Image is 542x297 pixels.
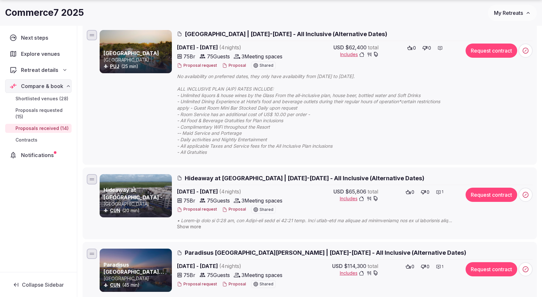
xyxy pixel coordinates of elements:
[368,188,378,195] span: total
[340,195,378,202] button: Includes
[340,51,379,58] button: Includes
[177,262,291,270] span: [DATE] - [DATE]
[110,282,120,288] a: CUN
[177,44,291,51] span: [DATE] - [DATE]
[345,188,366,195] span: $65,806
[420,44,433,53] button: 0
[442,189,443,195] span: 1
[404,262,416,271] button: 0
[345,44,367,51] span: $62,400
[419,262,431,271] button: 0
[466,262,517,276] button: Request contract
[103,187,168,208] a: Hideaway at [GEOGRAPHIC_DATA] - Adults Only
[222,282,246,287] button: Proposal
[22,282,64,288] span: Collapse Sidebar
[5,94,72,103] a: Shortlisted venues (28)
[207,271,230,279] span: 75 Guests
[241,197,282,204] span: 3 Meeting spaces
[103,282,171,288] div: (45 min)
[222,207,246,212] button: Proposal
[177,207,217,212] button: Proposal request
[177,63,217,68] button: Proposal request
[368,44,379,51] span: total
[404,188,416,197] button: 0
[419,188,431,197] button: 0
[442,264,443,270] span: 1
[185,30,387,38] span: [GEOGRAPHIC_DATA] | [DATE]-[DATE] - All Inclusive (Alternative Dates)
[344,262,366,270] span: $114,300
[219,263,241,269] span: ( 4 night s )
[110,207,120,214] button: CUN
[103,50,159,56] a: [GEOGRAPHIC_DATA]
[177,188,291,195] span: [DATE] - [DATE]
[103,262,164,290] a: Paradisus [GEOGRAPHIC_DATA][PERSON_NAME] - [GEOGRAPHIC_DATA]
[333,44,344,51] span: USD
[5,6,84,19] h1: Commerce7 2025
[185,249,466,257] span: Paradisus [GEOGRAPHIC_DATA][PERSON_NAME] | [DATE]-[DATE] - All Inclusive (Alternative Dates)
[5,135,72,144] a: Contracts
[5,124,72,133] a: Proposals received (14)
[340,270,378,276] button: Includes
[21,34,51,42] span: Next steps
[103,57,171,63] p: [GEOGRAPHIC_DATA]
[427,189,429,195] span: 0
[222,63,246,68] button: Proposal
[368,262,378,270] span: total
[428,45,431,51] span: 0
[183,271,195,279] span: 75 Br
[177,217,466,224] span: • Lorem-ip dolo si 0:28 am, con Adipi-eli sedd ei 42:21 temp. Inci utlab-etd ma aliquae ad minimv...
[427,263,429,270] span: 0
[5,278,72,292] button: Collapse Sidebar
[411,189,414,195] span: 0
[185,174,424,182] span: Hideaway at [GEOGRAPHIC_DATA] | [DATE]-[DATE] - All Inclusive (Alternative Dates)
[177,73,466,155] span: No availability on preferred dates, they only have availability from [DATE] to [DATE]. ALL INCLUS...
[103,63,171,70] div: (25 min)
[183,197,195,204] span: 75 Br
[207,197,230,204] span: 75 Guests
[21,151,56,159] span: Notifications
[260,208,273,212] span: Shared
[466,44,517,58] button: Request contract
[241,271,282,279] span: 3 Meeting spaces
[333,188,344,195] span: USD
[110,208,120,213] a: CUN
[5,31,72,45] a: Next steps
[494,10,523,16] span: My Retreats
[103,207,171,214] div: (20 min)
[5,106,72,121] a: Proposals requested (15)
[466,188,517,202] button: Request contract
[413,45,416,51] span: 0
[177,224,201,229] span: Show more
[177,282,217,287] button: Proposal request
[5,47,72,61] a: Explore venues
[411,263,414,270] span: 0
[405,44,418,53] button: 0
[183,53,195,60] span: 75 Br
[110,63,119,70] button: PUJ
[5,148,72,162] a: Notifications
[21,66,58,74] span: Retreat details
[21,50,63,58] span: Explore venues
[332,262,343,270] span: USD
[103,201,171,207] p: [GEOGRAPHIC_DATA]
[488,5,537,21] button: My Retreats
[241,53,282,60] span: 3 Meeting spaces
[207,53,230,60] span: 75 Guests
[110,282,120,288] button: CUN
[21,82,63,90] span: Compare & book
[15,95,68,102] span: Shortlisted venues (28)
[219,44,241,51] span: ( 4 night s )
[15,107,69,120] span: Proposals requested (15)
[110,64,119,69] a: PUJ
[15,137,37,143] span: Contracts
[219,188,241,195] span: ( 4 night s )
[260,64,273,67] span: Shared
[103,275,171,282] p: [GEOGRAPHIC_DATA]
[260,282,273,286] span: Shared
[15,125,69,132] span: Proposals received (14)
